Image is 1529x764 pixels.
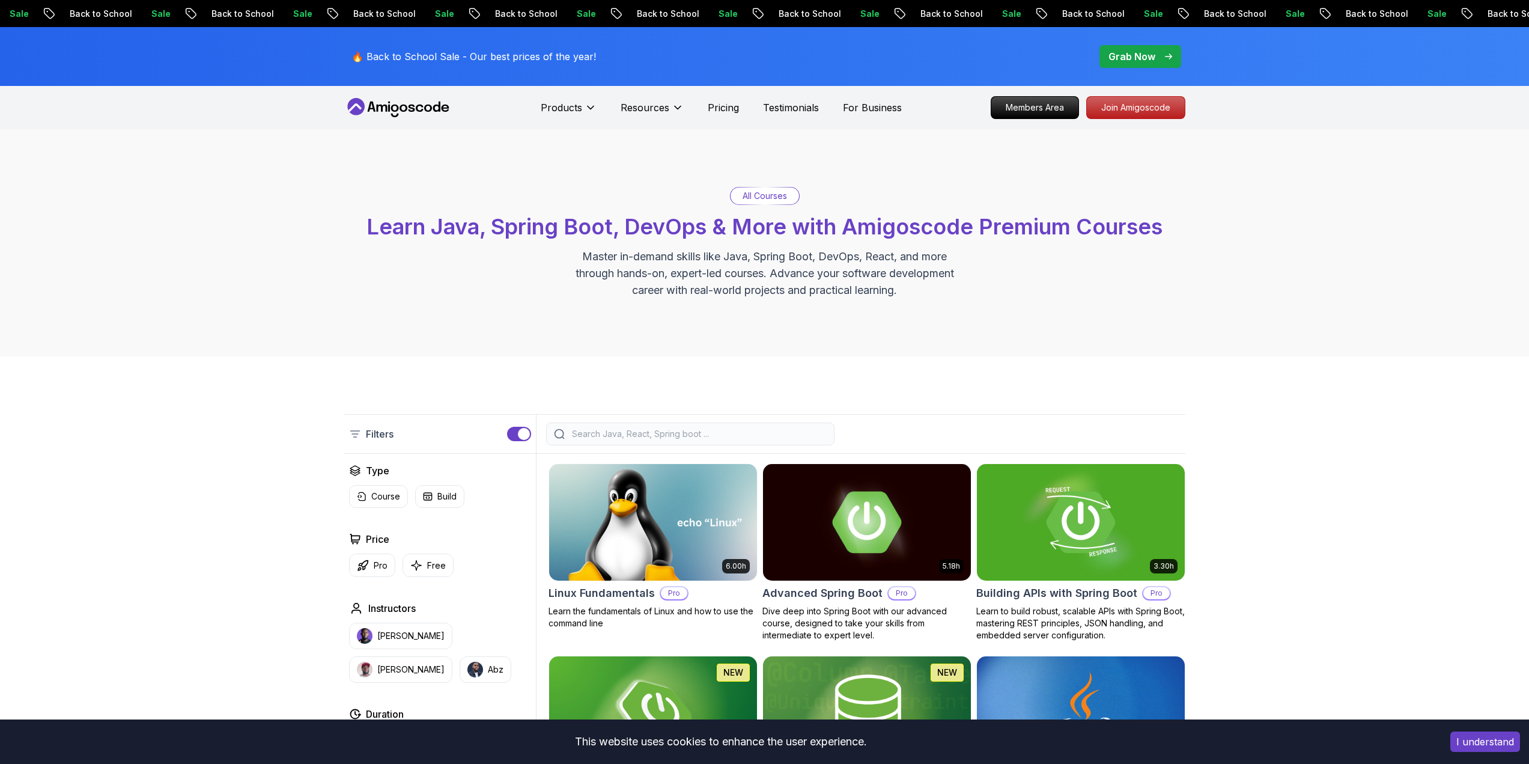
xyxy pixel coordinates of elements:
p: Sale [135,8,174,20]
a: Testimonials [763,100,819,115]
img: instructor img [357,628,372,644]
button: Build [415,485,464,508]
p: Members Area [991,97,1078,118]
img: Linux Fundamentals card [549,464,757,581]
p: All Courses [743,190,787,202]
p: Grab Now [1108,49,1155,64]
h2: Linux Fundamentals [549,585,655,602]
button: Products [541,100,597,124]
p: Back to School [337,8,419,20]
img: Advanced Spring Boot card [763,464,971,581]
p: Back to School [1046,8,1128,20]
a: For Business [843,100,902,115]
button: Pro [349,554,395,577]
p: 6.00h [726,561,746,571]
button: instructor img[PERSON_NAME] [349,623,452,649]
p: NEW [723,667,743,679]
p: Pro [374,560,388,572]
button: Resources [621,100,684,124]
p: Pro [889,587,915,599]
p: Learn to build robust, scalable APIs with Spring Boot, mastering REST principles, JSON handling, ... [976,605,1185,641]
img: instructor img [357,662,372,677]
p: Back to School [904,8,986,20]
p: Products [541,100,582,115]
p: Sale [277,8,315,20]
p: Sale [702,8,741,20]
p: Resources [621,100,669,115]
a: Members Area [991,96,1079,119]
p: Sale [986,8,1024,20]
p: Back to School [1330,8,1411,20]
p: Sale [561,8,599,20]
h2: Duration [366,707,404,721]
h2: Building APIs with Spring Boot [976,585,1137,602]
p: Back to School [195,8,277,20]
p: Sale [1128,8,1166,20]
p: [PERSON_NAME] [377,630,445,642]
p: Back to School [479,8,561,20]
p: Dive deep into Spring Boot with our advanced course, designed to take your skills from intermedia... [762,605,971,641]
p: Pro [661,587,687,599]
p: Free [427,560,446,572]
button: instructor imgAbz [460,656,511,683]
p: Sale [844,8,883,20]
p: Sale [419,8,457,20]
p: Back to School [53,8,135,20]
h2: Advanced Spring Boot [762,585,883,602]
p: Sale [1269,8,1308,20]
button: Accept cookies [1450,732,1520,752]
p: Build [437,490,457,503]
p: Join Amigoscode [1087,97,1185,118]
input: Search Java, React, Spring boot ... [570,428,827,440]
span: Learn Java, Spring Boot, DevOps & More with Amigoscode Premium Courses [366,213,1163,240]
p: 🔥 Back to School Sale - Our best prices of the year! [351,49,596,64]
img: Building APIs with Spring Boot card [977,464,1185,581]
p: Pro [1143,587,1170,599]
p: Course [371,490,400,503]
p: Back to School [621,8,702,20]
a: Advanced Spring Boot card5.18hAdvanced Spring BootProDive deep into Spring Boot with our advanced... [762,463,971,641]
p: Back to School [762,8,844,20]
p: Filters [366,427,394,441]
p: 3.30h [1154,561,1174,571]
h2: Price [366,532,389,546]
p: Sale [1411,8,1450,20]
button: Course [349,485,408,508]
a: Linux Fundamentals card6.00hLinux FundamentalsProLearn the fundamentals of Linux and how to use t... [549,463,758,629]
p: NEW [937,667,957,679]
p: Learn the fundamentals of Linux and how to use the command line [549,605,758,629]
button: instructor img[PERSON_NAME] [349,656,452,683]
img: instructor img [467,662,483,677]
p: Master in-demand skills like Java, Spring Boot, DevOps, React, and more through hands-on, expert-... [563,248,967,299]
h2: Type [366,463,389,478]
a: Building APIs with Spring Boot card3.30hBuilding APIs with Spring BootProLearn to build robust, s... [976,463,1185,641]
h2: Instructors [368,601,416,616]
p: Abz [488,664,503,676]
a: Join Amigoscode [1086,96,1185,119]
p: [PERSON_NAME] [377,664,445,676]
a: Pricing [708,100,739,115]
button: Free [403,554,454,577]
p: 5.18h [943,561,960,571]
p: Back to School [1188,8,1269,20]
div: This website uses cookies to enhance the user experience. [9,729,1432,755]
